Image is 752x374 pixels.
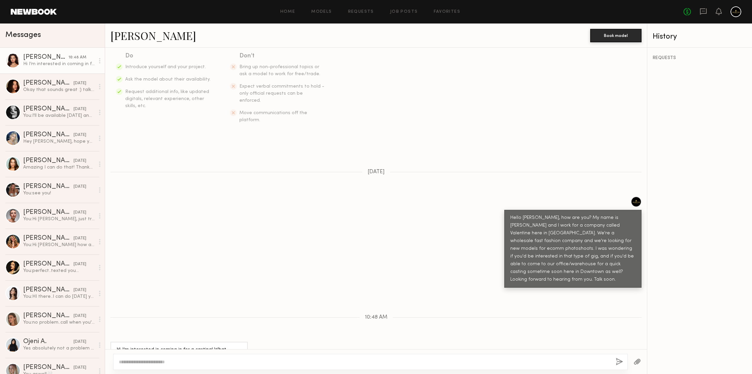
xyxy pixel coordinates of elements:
[74,235,86,242] div: [DATE]
[23,61,95,67] div: Hi I’m interested in coming in for a casting! What day/time works best?
[74,313,86,319] div: [DATE]
[23,190,95,196] div: You: see you!
[23,345,95,352] div: Yes absolutely not a problem at all!
[23,242,95,248] div: You: Hi [PERSON_NAME] how are you? My name is [PERSON_NAME] and I work for a company called Valen...
[653,56,747,60] div: REQUESTS
[510,214,636,284] div: Hello [PERSON_NAME], how are you? My name is [PERSON_NAME] and I work for a company called Valent...
[116,346,242,362] div: Hi I’m interested in coming in for a casting! What day/time works best?
[23,287,74,293] div: [PERSON_NAME]
[125,90,209,108] span: Request additional info, like updated digitals, relevant experience, other skills, etc.
[590,29,642,42] button: Book model
[23,54,68,61] div: [PERSON_NAME]
[74,132,86,138] div: [DATE]
[23,319,95,326] div: You: no problem..call when you're by the gate
[74,261,86,268] div: [DATE]
[653,33,747,41] div: History
[23,235,74,242] div: [PERSON_NAME]
[125,65,206,69] span: Introduce yourself and your project.
[23,87,95,93] div: Okay that sounds great :) talk soon!
[348,10,374,14] a: Requests
[74,158,86,164] div: [DATE]
[23,364,74,371] div: [PERSON_NAME]
[390,10,418,14] a: Job Posts
[280,10,295,14] a: Home
[23,106,74,112] div: [PERSON_NAME]
[590,32,642,38] a: Book model
[23,209,74,216] div: [PERSON_NAME]
[23,338,74,345] div: Ojeni A.
[74,184,86,190] div: [DATE]
[23,138,95,145] div: Hey [PERSON_NAME], hope you’re doing well. My sister’s instagram is @trapfordom
[23,268,95,274] div: You: perfect..texted you...
[434,10,460,14] a: Favorites
[74,365,86,371] div: [DATE]
[74,339,86,345] div: [DATE]
[23,112,95,119] div: You: I'll be available [DATE] and [DATE] if you can do that
[23,80,74,87] div: [PERSON_NAME]
[365,315,387,320] span: 10:48 AM
[23,183,74,190] div: [PERSON_NAME]
[239,51,325,61] div: Don’t
[23,164,95,171] div: Amazing I can do that! Thanks so much & looking forward to meeting you!!
[23,293,95,300] div: You: HI there..I can do [DATE] yes..also [DATE] if you prefer.
[5,31,41,39] span: Messages
[125,51,211,61] div: Do
[23,216,95,222] div: You: Hi [PERSON_NAME], just trying to reach out again about the ecomm gig, to see if you're still...
[239,65,320,76] span: Bring up non-professional topics or ask a model to work for free/trade.
[74,106,86,112] div: [DATE]
[74,287,86,293] div: [DATE]
[311,10,332,14] a: Models
[23,157,74,164] div: [PERSON_NAME]
[110,28,196,43] a: [PERSON_NAME]
[74,80,86,87] div: [DATE]
[23,261,74,268] div: [PERSON_NAME]
[125,77,210,82] span: Ask the model about their availability.
[239,84,324,103] span: Expect verbal commitments to hold - only official requests can be enforced.
[74,209,86,216] div: [DATE]
[23,132,74,138] div: [PERSON_NAME]
[239,111,307,122] span: Move communications off the platform.
[368,169,385,175] span: [DATE]
[68,54,86,61] div: 10:48 AM
[23,313,74,319] div: [PERSON_NAME]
